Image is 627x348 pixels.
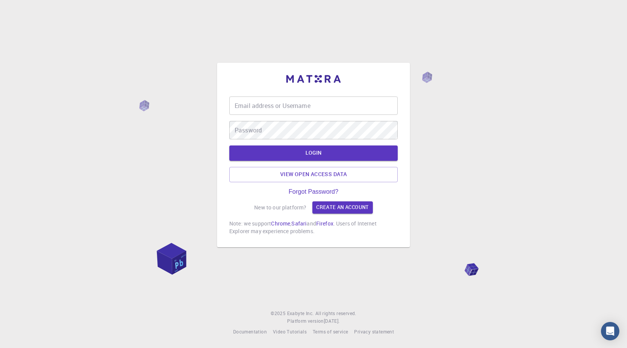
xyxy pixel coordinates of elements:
[291,220,307,227] a: Safari
[229,167,398,182] a: View open access data
[271,310,287,317] span: © 2025
[354,328,394,335] span: Privacy statement
[287,317,323,325] span: Platform version
[233,328,267,336] a: Documentation
[312,201,372,214] a: Create an account
[287,310,314,317] a: Exabyte Inc.
[313,328,348,335] span: Terms of service
[316,220,333,227] a: Firefox
[271,220,290,227] a: Chrome
[254,204,306,211] p: New to our platform?
[324,318,340,324] span: [DATE] .
[273,328,307,336] a: Video Tutorials
[315,310,356,317] span: All rights reserved.
[313,328,348,336] a: Terms of service
[229,145,398,161] button: LOGIN
[601,322,619,340] div: Open Intercom Messenger
[233,328,267,335] span: Documentation
[229,220,398,235] p: Note: we support , and . Users of Internet Explorer may experience problems.
[273,328,307,335] span: Video Tutorials
[287,310,314,316] span: Exabyte Inc.
[324,317,340,325] a: [DATE].
[354,328,394,336] a: Privacy statement
[289,188,338,195] a: Forgot Password?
